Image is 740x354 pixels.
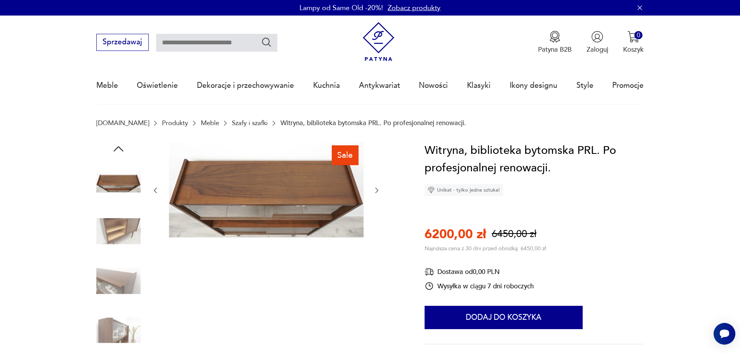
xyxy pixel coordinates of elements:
[96,119,149,127] a: [DOMAIN_NAME]
[96,34,149,51] button: Sprzedawaj
[538,31,572,54] button: Patyna B2B
[587,31,608,54] button: Zaloguj
[201,119,219,127] a: Meble
[591,31,603,43] img: Ikonka użytkownika
[96,68,118,103] a: Meble
[425,267,434,277] img: Ikona dostawy
[634,31,642,39] div: 0
[549,31,561,43] img: Ikona medalu
[576,68,594,103] a: Style
[623,45,644,54] p: Koszyk
[137,68,178,103] a: Oświetlenie
[612,68,644,103] a: Promocje
[313,68,340,103] a: Kuchnia
[627,31,639,43] img: Ikona koszyka
[299,3,383,13] p: Lampy od Same Old -20%!
[714,323,735,345] iframe: Smartsupp widget button
[332,145,359,165] div: Sale
[425,142,644,177] h1: Witryna, biblioteka bytomska PRL. Po profesjonalnej renowacji.
[538,31,572,54] a: Ikona medaluPatyna B2B
[261,37,272,48] button: Szukaj
[425,306,583,329] button: Dodaj do koszyka
[492,227,536,241] p: 6450,00 zł
[425,267,534,277] div: Dostawa od 0,00 PLN
[280,119,466,127] p: Witryna, biblioteka bytomska PRL. Po profesjonalnej renowacji.
[587,45,608,54] p: Zaloguj
[419,68,448,103] a: Nowości
[96,160,141,204] img: Zdjęcie produktu Witryna, biblioteka bytomska PRL. Po profesjonalnej renowacji.
[623,31,644,54] button: 0Koszyk
[96,308,141,352] img: Zdjęcie produktu Witryna, biblioteka bytomska PRL. Po profesjonalnej renowacji.
[425,184,503,196] div: Unikat - tylko jedna sztuka!
[232,119,268,127] a: Szafy i szafki
[467,68,491,103] a: Klasyki
[359,68,400,103] a: Antykwariat
[425,245,546,252] p: Najniższa cena z 30 dni przed obniżką: 6450,00 zł
[428,187,435,194] img: Ikona diamentu
[96,209,141,253] img: Zdjęcie produktu Witryna, biblioteka bytomska PRL. Po profesjonalnej renowacji.
[96,40,149,46] a: Sprzedawaj
[169,142,364,238] img: Zdjęcie produktu Witryna, biblioteka bytomska PRL. Po profesjonalnej renowacji.
[359,22,398,61] img: Patyna - sklep z meblami i dekoracjami vintage
[538,45,572,54] p: Patyna B2B
[425,226,486,243] p: 6200,00 zł
[425,281,534,291] div: Wysyłka w ciągu 7 dni roboczych
[96,259,141,303] img: Zdjęcie produktu Witryna, biblioteka bytomska PRL. Po profesjonalnej renowacji.
[162,119,188,127] a: Produkty
[510,68,557,103] a: Ikony designu
[388,3,441,13] a: Zobacz produkty
[197,68,294,103] a: Dekoracje i przechowywanie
